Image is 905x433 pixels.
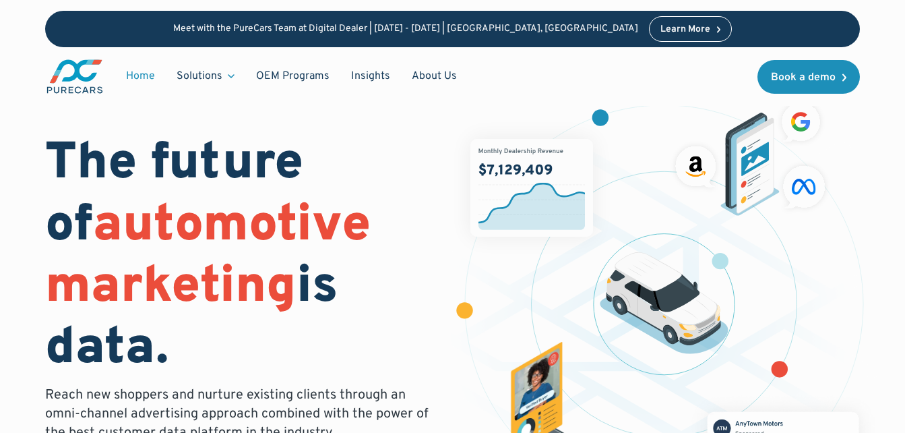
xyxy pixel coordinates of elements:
[670,97,831,216] img: ads on social media and advertising partners
[600,252,729,354] img: illustration of a vehicle
[245,63,340,89] a: OEM Programs
[166,63,245,89] div: Solutions
[401,63,468,89] a: About Us
[45,134,436,380] h1: The future of is data.
[177,69,222,84] div: Solutions
[771,72,836,83] div: Book a demo
[757,60,860,94] a: Book a demo
[340,63,401,89] a: Insights
[45,194,371,320] span: automotive marketing
[470,139,593,237] img: chart showing monthly dealership revenue of $7m
[45,58,104,95] img: purecars logo
[45,58,104,95] a: main
[115,63,166,89] a: Home
[649,16,732,42] a: Learn More
[173,24,638,35] p: Meet with the PureCars Team at Digital Dealer | [DATE] - [DATE] | [GEOGRAPHIC_DATA], [GEOGRAPHIC_...
[660,25,710,34] div: Learn More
